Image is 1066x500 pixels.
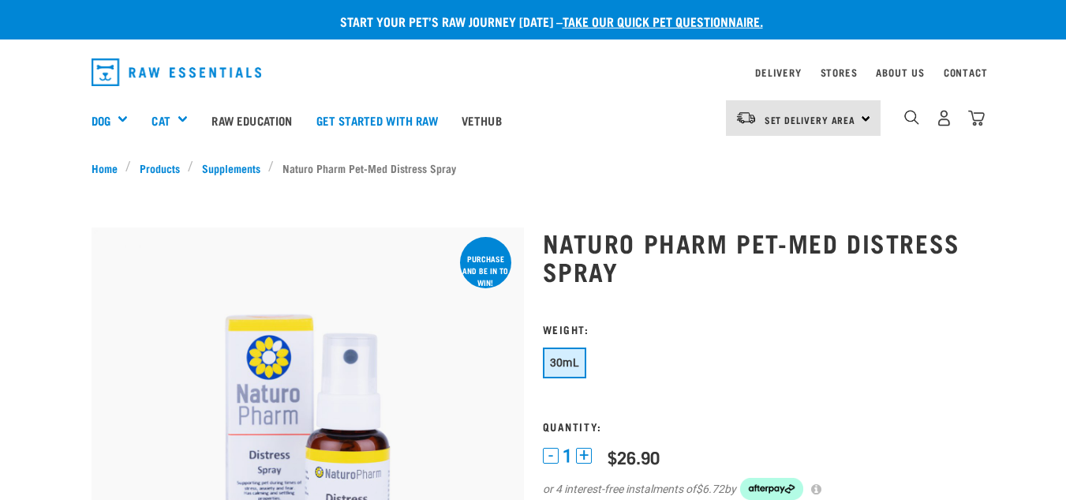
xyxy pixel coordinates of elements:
img: Afterpay [740,478,803,500]
a: Raw Education [200,88,304,152]
nav: breadcrumbs [92,160,975,176]
a: Supplements [193,160,268,176]
a: Stores [821,70,858,75]
a: Get started with Raw [305,88,450,152]
button: 30mL [543,348,587,378]
h1: Naturo Pharm Pet-Med Distress Spray [543,228,975,285]
a: take our quick pet questionnaire. [563,17,763,24]
span: $6.72 [696,481,724,498]
button: + [576,448,592,464]
img: Raw Essentials Logo [92,58,262,86]
div: or 4 interest-free instalments of by [543,478,975,500]
div: $26.90 [608,447,660,467]
a: Delivery [755,70,801,75]
a: Dog [92,111,110,130]
span: 1 [563,448,572,464]
a: Contact [944,70,988,75]
a: About Us [876,70,924,75]
button: - [543,448,559,464]
a: Cat [151,111,170,130]
h3: Quantity: [543,420,975,432]
img: home-icon@2x.png [968,110,985,126]
a: Home [92,160,126,176]
h3: Weight: [543,323,975,335]
img: user.png [936,110,952,126]
nav: dropdown navigation [79,52,988,92]
a: Products [131,160,188,176]
img: home-icon-1@2x.png [904,110,919,125]
img: van-moving.png [735,111,757,125]
span: Set Delivery Area [765,117,856,122]
a: Vethub [450,88,514,152]
span: 30mL [550,356,580,369]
